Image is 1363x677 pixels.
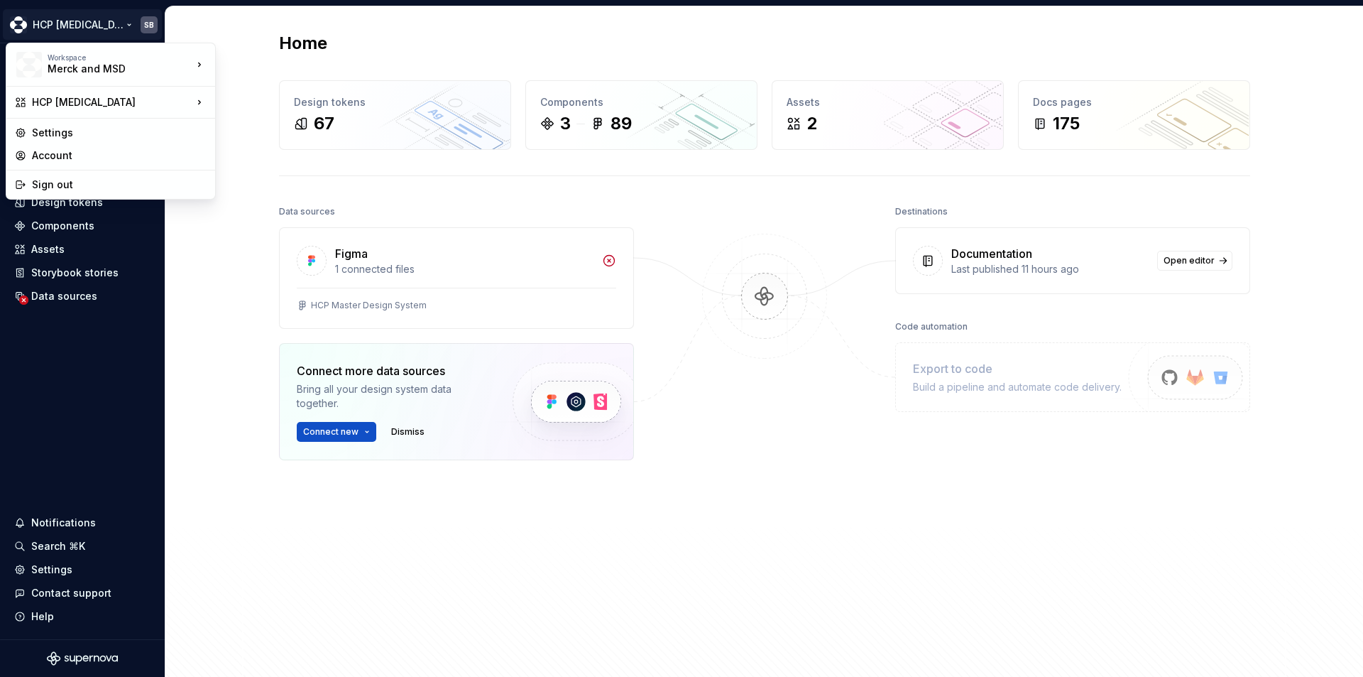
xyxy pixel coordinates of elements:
[16,52,42,77] img: 317a9594-9ec3-41ad-b59a-e557b98ff41d.png
[32,148,207,163] div: Account
[48,53,192,62] div: Workspace
[32,95,192,109] div: HCP [MEDICAL_DATA]
[32,178,207,192] div: Sign out
[32,126,207,140] div: Settings
[48,62,168,76] div: Merck and MSD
